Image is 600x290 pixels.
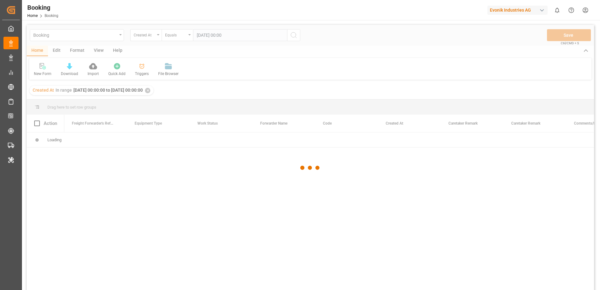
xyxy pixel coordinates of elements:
button: Evonik Industries AG [487,4,550,16]
button: Help Center [564,3,578,17]
button: show 0 new notifications [550,3,564,17]
div: Booking [27,3,58,12]
a: Home [27,13,38,18]
div: Evonik Industries AG [487,6,548,15]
